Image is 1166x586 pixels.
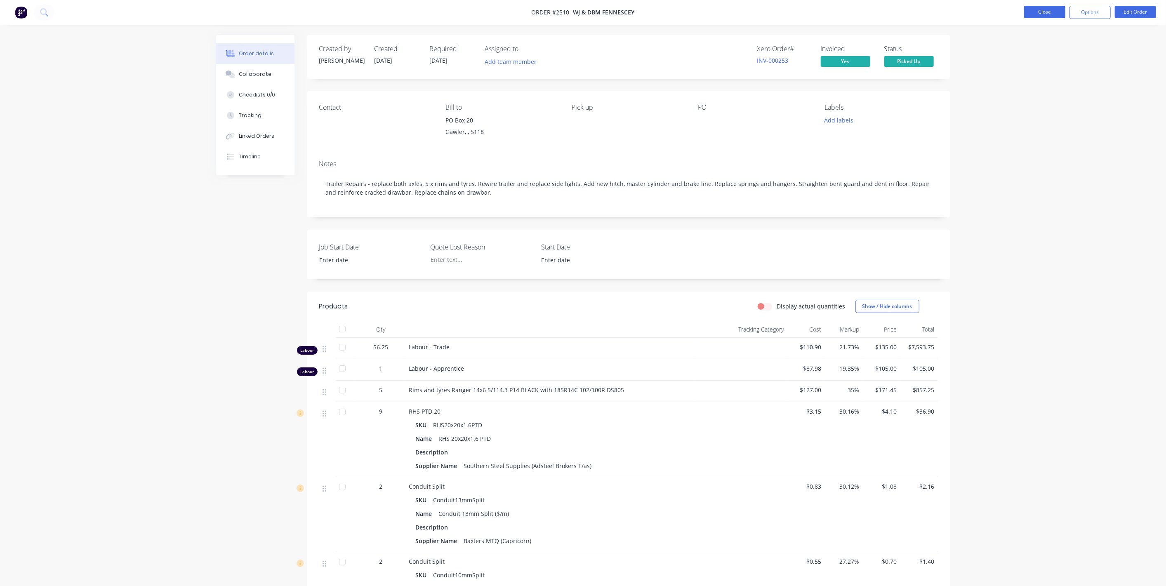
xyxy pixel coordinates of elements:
[1024,6,1065,18] button: Close
[319,56,365,65] div: [PERSON_NAME]
[436,508,513,520] div: Conduit 13mm Split ($/m)
[828,482,859,491] span: 30.12%
[375,45,420,53] div: Created
[409,558,445,565] span: Conduit Split
[884,45,938,53] div: Status
[416,419,430,431] div: SKU
[787,321,825,338] div: Cost
[903,407,934,416] span: $36.90
[828,364,859,373] span: 19.35%
[409,407,441,415] span: RHS PTD 20
[430,242,533,252] label: Quote Lost Reason
[313,254,416,266] input: Enter date
[239,91,275,99] div: Checklists 0/0
[791,364,822,373] span: $87.98
[903,557,934,566] span: $1.40
[416,521,452,533] div: Description
[828,343,859,351] span: 21.73%
[485,45,568,53] div: Assigned to
[573,9,635,16] span: WJ & DBM Fennescey
[791,343,822,351] span: $110.90
[416,494,430,506] div: SKU
[430,56,448,64] span: [DATE]
[239,153,261,160] div: Timeline
[356,321,406,338] div: Qty
[409,482,445,490] span: Conduit Split
[791,557,822,566] span: $0.55
[319,104,432,111] div: Contact
[216,126,294,146] button: Linked Orders
[445,115,558,141] div: PO Box 20Gawler, , 5118
[375,56,393,64] span: [DATE]
[698,104,811,111] div: PO
[445,115,558,126] div: PO Box 20
[791,407,822,416] span: $3.15
[416,535,461,547] div: Supplier Name
[379,482,383,491] span: 2
[884,56,934,66] span: Picked Up
[216,146,294,167] button: Timeline
[866,343,897,351] span: $135.00
[319,242,422,252] label: Job Start Date
[900,321,938,338] div: Total
[903,386,934,394] span: $857.25
[828,386,859,394] span: 35%
[1069,6,1111,19] button: Options
[855,300,919,313] button: Show / Hide columns
[409,343,450,351] span: Labour - Trade
[866,407,897,416] span: $4.10
[572,104,685,111] div: Pick up
[216,105,294,126] button: Tracking
[866,386,897,394] span: $171.45
[409,386,624,394] span: Rims and tyres Ranger 14x6 5/114.3 P14 BLACK with 185R14C 102/100R DS805
[903,343,934,351] span: $7,593.75
[541,242,644,252] label: Start Date
[239,50,274,57] div: Order details
[436,433,495,445] div: RHS 20x20x1.6 PTD
[379,407,383,416] span: 9
[379,386,383,394] span: 5
[485,56,541,67] button: Add team member
[532,9,573,16] span: Order #2510 -
[374,343,389,351] span: 56.25
[903,364,934,373] span: $105.00
[216,64,294,85] button: Collaborate
[1115,6,1156,18] button: Edit Order
[828,557,859,566] span: 27.27%
[820,115,858,126] button: Add labels
[216,85,294,105] button: Checklists 0/0
[695,321,787,338] div: Tracking Category
[239,132,274,140] div: Linked Orders
[862,321,900,338] div: Price
[319,301,348,311] div: Products
[239,112,261,119] div: Tracking
[379,557,383,566] span: 2
[416,433,436,445] div: Name
[821,56,870,66] span: Yes
[416,508,436,520] div: Name
[430,494,488,506] div: Conduit13mmSplit
[824,104,938,111] div: Labels
[409,365,464,372] span: Labour - Apprentice
[297,367,318,376] div: Labour
[903,482,934,491] span: $2.16
[461,460,595,472] div: Southern Steel Supplies (Adsteel Brokers T/as)
[461,535,535,547] div: Baxters MTQ (Capricorn)
[884,56,934,68] button: Picked Up
[821,45,874,53] div: Invoiced
[15,6,27,19] img: Factory
[791,386,822,394] span: $127.00
[379,364,383,373] span: 1
[866,482,897,491] span: $1.08
[825,321,862,338] div: Markup
[430,45,475,53] div: Required
[480,56,541,67] button: Add team member
[866,557,897,566] span: $0.70
[866,364,897,373] span: $105.00
[239,71,271,78] div: Collaborate
[445,104,558,111] div: Bill to
[319,45,365,53] div: Created by
[416,569,430,581] div: SKU
[216,43,294,64] button: Order details
[297,346,318,355] div: Labour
